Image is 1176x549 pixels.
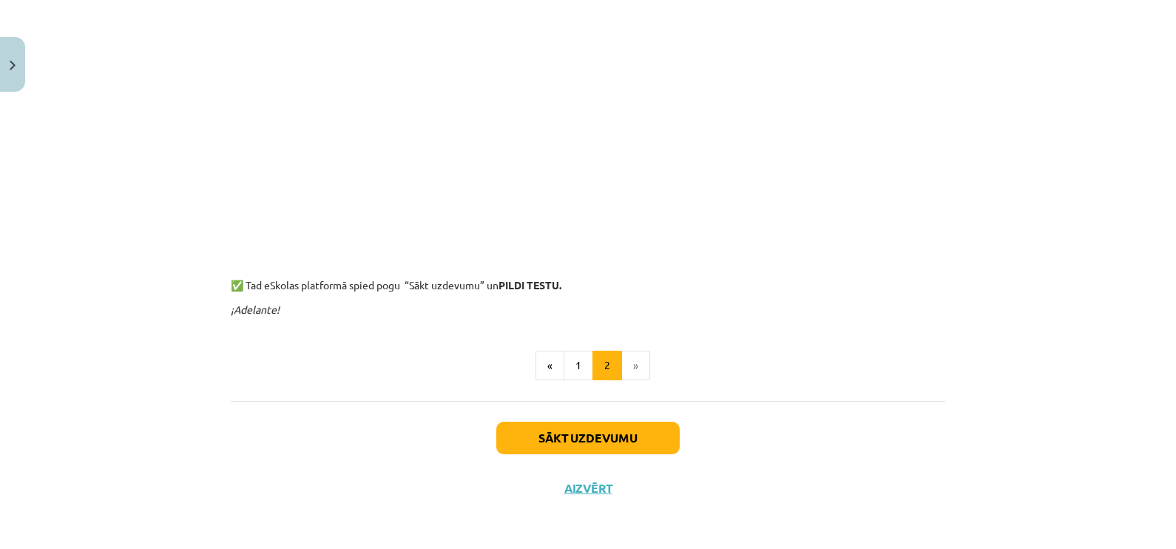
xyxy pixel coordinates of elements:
em: ¡Adelante! [231,303,280,316]
button: Sākt uzdevumu [496,422,680,454]
button: 1 [564,351,593,380]
p: ✅ Tad eSkolas platformā spied pogu “Sākt uzdevumu” un [231,277,945,293]
img: icon-close-lesson-0947bae3869378f0d4975bcd49f059093ad1ed9edebbc8119c70593378902aed.svg [10,61,16,70]
strong: PILDI TESTU. [499,278,561,292]
nav: Page navigation example [231,351,945,380]
button: 2 [592,351,622,380]
button: « [535,351,564,380]
button: Aizvērt [560,481,616,496]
